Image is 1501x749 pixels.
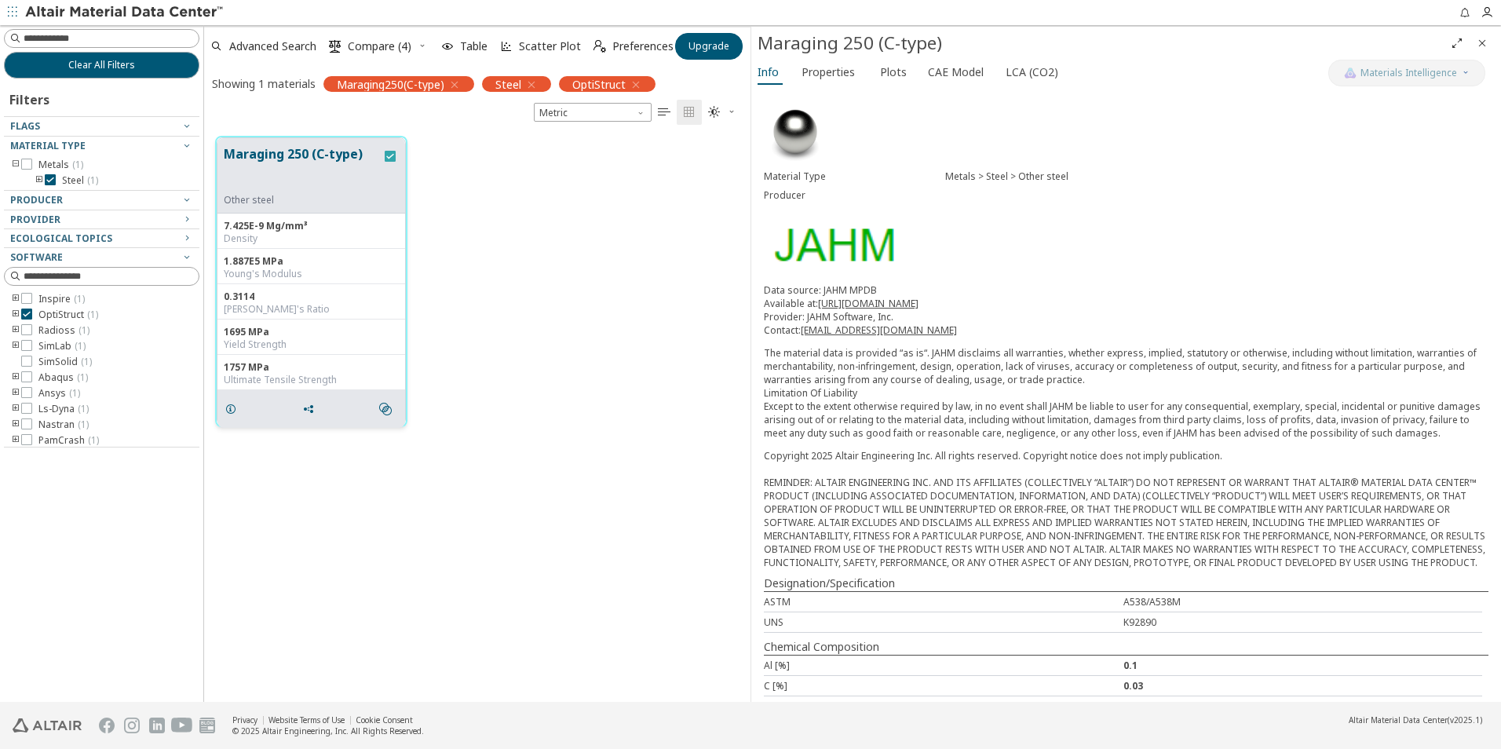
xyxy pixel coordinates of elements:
span: SimLab [38,340,86,353]
div: 1695 MPa [224,326,399,338]
span: ( 1 ) [69,386,80,400]
span: ( 1 ) [74,292,85,305]
span: Inspire [38,293,85,305]
span: ( 1 ) [78,402,89,415]
div: © 2025 Altair Engineering, Inc. All Rights Reserved. [232,725,424,736]
span: ( 1 ) [88,433,99,447]
a: Privacy [232,714,257,725]
a: [EMAIL_ADDRESS][DOMAIN_NAME] [801,323,957,337]
div: Al [%] [764,659,1123,672]
button: Similar search [372,393,405,425]
div: 7.5 [1123,700,1483,713]
span: ( 1 ) [87,308,98,321]
div: Density [224,232,399,245]
div: [PERSON_NAME]'s Ratio [224,303,399,316]
i:  [658,106,670,119]
button: Theme [702,100,743,125]
span: Table [460,41,488,52]
i: toogle group [10,418,21,431]
div: 1.887E5 MPa [224,255,399,268]
div: A538/A538M [1123,595,1483,608]
span: Ls-Dyna [38,403,89,415]
button: Share [295,393,328,425]
span: Properties [802,60,855,85]
img: Altair Engineering [13,718,82,733]
button: Upgrade [675,33,743,60]
i:  [683,106,696,119]
img: Material Type Image [764,101,827,164]
div: Chemical Composition [764,639,1488,655]
i:  [708,106,721,119]
button: Close [1470,31,1495,56]
div: Young's Modulus [224,268,399,280]
span: Metals [38,159,83,171]
button: Material Type [4,137,199,155]
button: Producer [4,191,199,210]
button: Tile View [677,100,702,125]
button: Maraging 250 (C-type) [224,144,382,194]
span: OptiStruct [572,77,626,91]
span: Compare (4) [348,41,411,52]
button: Clear All Filters [4,52,199,79]
button: Table View [652,100,677,125]
span: ( 1 ) [78,418,89,431]
div: Ultimate Tensile Strength [224,374,399,386]
span: Radioss [38,324,89,337]
span: LCA (CO2) [1006,60,1058,85]
span: Altair Material Data Center [1349,714,1448,725]
span: ( 1 ) [81,355,92,368]
div: 0.03 [1123,679,1483,692]
i: toogle group [10,159,21,171]
a: [URL][DOMAIN_NAME] [818,297,918,310]
div: grid [204,125,750,702]
div: C [%] [764,679,1123,692]
span: Ecological Topics [10,232,112,245]
div: (v2025.1) [1349,714,1482,725]
button: Provider [4,210,199,229]
span: Material Type [10,139,86,152]
button: Software [4,248,199,267]
div: Filters [4,79,57,116]
span: ( 1 ) [77,371,88,384]
div: Other steel [224,194,382,206]
div: Maraging 250 (C-type) [758,31,1444,56]
span: Scatter Plot [519,41,581,52]
span: Steel [495,77,521,91]
i: toogle group [10,340,21,353]
span: Upgrade [688,40,729,53]
div: UNS [764,616,1123,629]
p: The material data is provided “as is“. JAHM disclaims all warranties, whether express, implied, s... [764,346,1488,440]
i: toogle group [10,324,21,337]
div: Copyright 2025 Altair Engineering Inc. All rights reserved. Copyright notice does not imply publi... [764,449,1488,569]
span: Ansys [38,387,80,400]
i:  [329,40,341,53]
a: Cookie Consent [356,714,413,725]
span: ( 1 ) [72,158,83,171]
span: CAE Model [928,60,984,85]
div: ASTM [764,595,1123,608]
img: Logo - Provider [764,217,902,271]
div: 7.425E-9 Mg/mm³ [224,220,399,232]
span: PamCrash [38,434,99,447]
button: Full Screen [1444,31,1470,56]
div: Material Type [764,170,945,183]
div: Showing 1 materials [212,76,316,91]
button: Details [217,393,250,425]
i: toogle group [10,309,21,321]
span: ( 1 ) [75,339,86,353]
i: toogle group [10,403,21,415]
span: ( 1 ) [87,174,98,187]
span: OptiStruct [38,309,98,321]
span: Provider [10,213,60,226]
span: ( 1 ) [79,323,89,337]
span: Clear All Filters [68,59,135,71]
span: Software [10,250,63,264]
img: AI Copilot [1344,67,1357,79]
span: Metric [534,103,652,122]
span: Nastran [38,418,89,431]
button: Ecological Topics [4,229,199,248]
span: Preferences [612,41,674,52]
a: Website Terms of Use [268,714,345,725]
span: Flags [10,119,40,133]
img: Altair Material Data Center [25,5,225,20]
